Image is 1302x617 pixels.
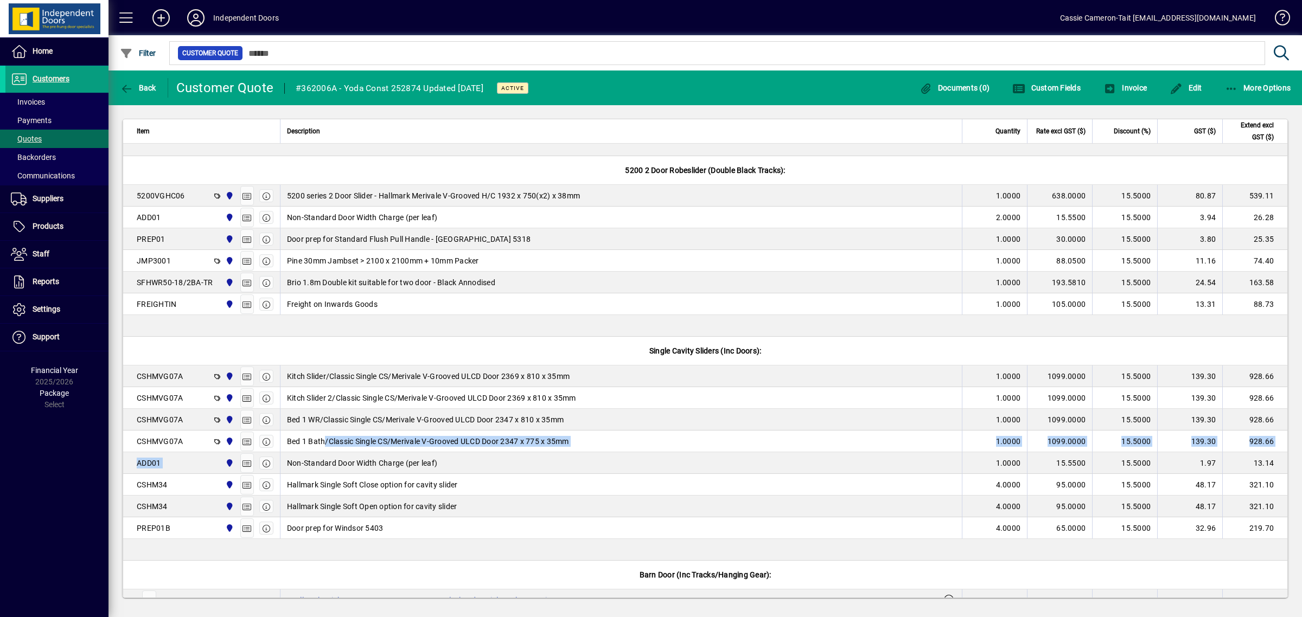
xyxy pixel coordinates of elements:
[222,298,235,310] span: Cromwell Central Otago
[1034,212,1086,223] div: 15.5500
[137,479,168,490] div: CSHM34
[1092,387,1157,409] td: 15.5000
[33,305,60,313] span: Settings
[1092,452,1157,474] td: 15.5000
[137,125,150,137] span: Item
[1101,78,1150,98] button: Invoice
[996,299,1021,310] span: 1.0000
[213,9,279,27] div: Independent Doors
[287,212,437,223] span: Non-Standard Door Width Charge (per leaf)
[137,255,171,266] div: JMP3001
[1034,501,1086,512] div: 95.0000
[222,255,235,267] span: Cromwell Central Otago
[996,371,1021,382] span: 1.0000
[1157,207,1222,228] td: 3.94
[137,458,161,468] div: ADD01
[287,299,378,310] span: Freight on Inwards Goods
[33,249,49,258] span: Staff
[40,389,69,397] span: Package
[222,435,235,447] span: Cromwell Central Otago
[1222,589,1287,611] td: 2354.56
[5,268,108,295] a: Reports
[1194,125,1216,137] span: GST ($)
[1157,430,1222,452] td: 139.30
[1157,365,1222,387] td: 139.30
[996,255,1021,266] span: 1.0000
[1034,523,1086,534] div: 65.0000
[1222,409,1287,430] td: 928.66
[1157,185,1222,207] td: 80.87
[137,234,165,245] div: PREP01
[137,277,213,288] div: SFHWR50-18/2BA-TR
[1157,589,1222,611] td: 353.19
[1103,83,1147,92] span: Invoice
[222,500,235,512] span: Cromwell Central Otago
[287,371,570,382] span: Kitch Slider/Classic Single CS/Merivale V-Grooved ULCD Door 2369 x 810 x 35mm
[5,93,108,111] a: Invoices
[5,296,108,323] a: Settings
[1222,293,1287,315] td: 88.73
[123,561,1287,589] div: Barn Door (Inc Tracks/Hanging Gear):
[11,134,42,143] span: Quotes
[916,78,992,98] button: Documents (0)
[1157,496,1222,517] td: 48.17
[919,83,990,92] span: Documents (0)
[31,366,78,375] span: Financial Year
[996,595,1021,606] span: 1.0000
[996,501,1021,512] span: 4.0000
[287,277,495,288] span: Brio 1.8m Double kit suitable for two door - Black Annodised
[287,255,479,266] span: Pine 30mm Jambset > 2100 x 2100mm + 10mm Packer
[287,190,580,201] span: 5200 series 2 Door Slider - Hallmark Merivale V-Grooved H/C 1932 x 750(x2) x 38mm
[11,116,52,125] span: Payments
[182,48,238,59] span: Customer Quote
[1222,78,1294,98] button: More Options
[1092,517,1157,539] td: 15.5000
[1114,125,1151,137] span: Discount (%)
[137,371,183,382] div: CSHMVG07A
[1267,2,1288,37] a: Knowledge Base
[1222,387,1287,409] td: 928.66
[287,125,320,137] span: Description
[1092,293,1157,315] td: 15.5000
[1222,517,1287,539] td: 219.70
[5,213,108,240] a: Products
[1092,474,1157,496] td: 15.5000
[120,83,156,92] span: Back
[1222,185,1287,207] td: 539.11
[1222,228,1287,250] td: 25.35
[1225,83,1291,92] span: More Options
[1157,272,1222,293] td: 24.54
[1157,250,1222,272] td: 11.16
[222,211,235,223] span: Cromwell Central Otago
[1034,436,1086,447] div: 1099.0000
[996,393,1021,403] span: 1.0000
[1170,83,1202,92] span: Edit
[1222,207,1287,228] td: 26.28
[1222,272,1287,293] td: 163.58
[1034,299,1086,310] div: 105.0000
[996,277,1021,288] span: 1.0000
[120,49,156,57] span: Filter
[996,479,1021,490] span: 4.0000
[287,523,384,534] span: Door prep for Windsor 5403
[1222,250,1287,272] td: 74.40
[5,241,108,268] a: Staff
[1034,371,1086,382] div: 1099.0000
[1060,9,1256,27] div: Cassie Cameron-Tait [EMAIL_ADDRESS][DOMAIN_NAME]
[1092,430,1157,452] td: 15.5000
[1167,78,1205,98] button: Edit
[1034,234,1086,245] div: 30.0000
[178,8,213,28] button: Profile
[137,523,170,534] div: PREP01B
[996,414,1021,425] span: 1.0000
[1222,452,1287,474] td: 13.14
[1157,228,1222,250] td: 3.80
[137,501,168,512] div: CSHM34
[117,78,159,98] button: Back
[123,156,1287,184] div: 5200 2 Door Robeslider (Double Black Tracks):
[11,98,45,106] span: Invoices
[287,393,576,403] span: Kitch Slider 2/Classic Single CS/Merivale V-Grooved ULCD Door 2369 x 810 x 35mm
[1157,474,1222,496] td: 48.17
[33,222,63,230] span: Products
[996,190,1021,201] span: 1.0000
